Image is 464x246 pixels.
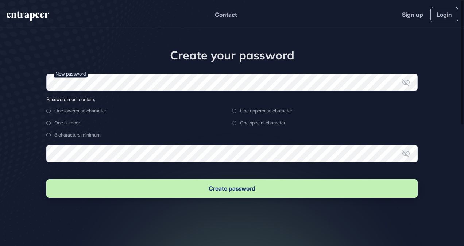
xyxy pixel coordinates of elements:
[46,132,232,138] div: 8 characters minimum
[430,7,458,22] a: Login
[46,179,418,198] button: Create password
[402,10,423,19] a: Sign up
[6,11,50,24] a: entrapeer-logo
[46,97,418,102] div: Password must contain;
[54,70,88,77] label: New password
[232,108,418,114] div: One uppercase character
[46,48,418,62] h1: Create your password
[215,10,237,19] button: Contact
[232,120,418,126] div: One special character
[46,108,232,114] div: One lowercase character
[46,120,232,126] div: One number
